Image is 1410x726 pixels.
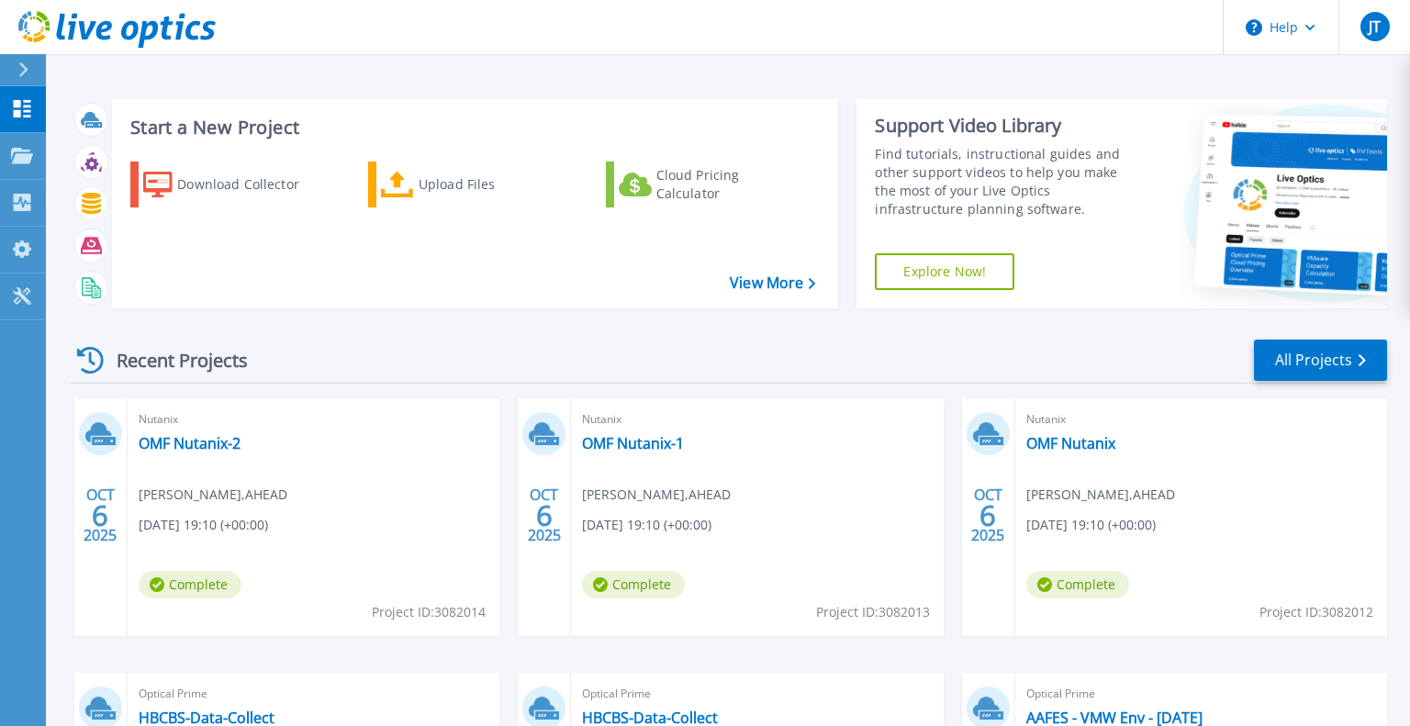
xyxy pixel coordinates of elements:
span: Nutanix [582,409,932,430]
div: Cloud Pricing Calculator [656,166,803,203]
a: Download Collector [130,162,335,207]
span: Optical Prime [582,684,932,704]
span: [DATE] 19:10 (+00:00) [1026,515,1156,535]
span: Complete [1026,571,1129,598]
a: Explore Now! [875,253,1014,290]
span: 6 [979,508,996,523]
span: [DATE] 19:10 (+00:00) [582,515,711,535]
span: JT [1369,19,1381,34]
span: Complete [582,571,685,598]
a: View More [730,274,815,292]
a: All Projects [1254,340,1387,381]
span: Project ID: 3082012 [1259,602,1373,622]
div: Download Collector [177,166,324,203]
span: 6 [536,508,553,523]
a: OMF Nutanix-1 [582,434,684,452]
div: Support Video Library [875,114,1141,138]
a: Upload Files [368,162,573,207]
a: OMF Nutanix [1026,434,1115,452]
span: Nutanix [139,409,488,430]
div: OCT 2025 [83,482,117,549]
div: Recent Projects [71,338,273,383]
span: Nutanix [1026,409,1376,430]
a: Cloud Pricing Calculator [606,162,811,207]
span: Project ID: 3082014 [372,602,486,622]
a: OMF Nutanix-2 [139,434,241,452]
span: Project ID: 3082013 [816,602,930,622]
span: [PERSON_NAME] , AHEAD [1026,485,1175,505]
span: [DATE] 19:10 (+00:00) [139,515,268,535]
span: [PERSON_NAME] , AHEAD [582,485,731,505]
span: Optical Prime [139,684,488,704]
span: Complete [139,571,241,598]
span: 6 [92,508,108,523]
span: Optical Prime [1026,684,1376,704]
div: Find tutorials, instructional guides and other support videos to help you make the most of your L... [875,145,1141,218]
h3: Start a New Project [130,117,815,138]
span: [PERSON_NAME] , AHEAD [139,485,287,505]
div: OCT 2025 [527,482,562,549]
div: OCT 2025 [970,482,1005,549]
div: Upload Files [419,166,565,203]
